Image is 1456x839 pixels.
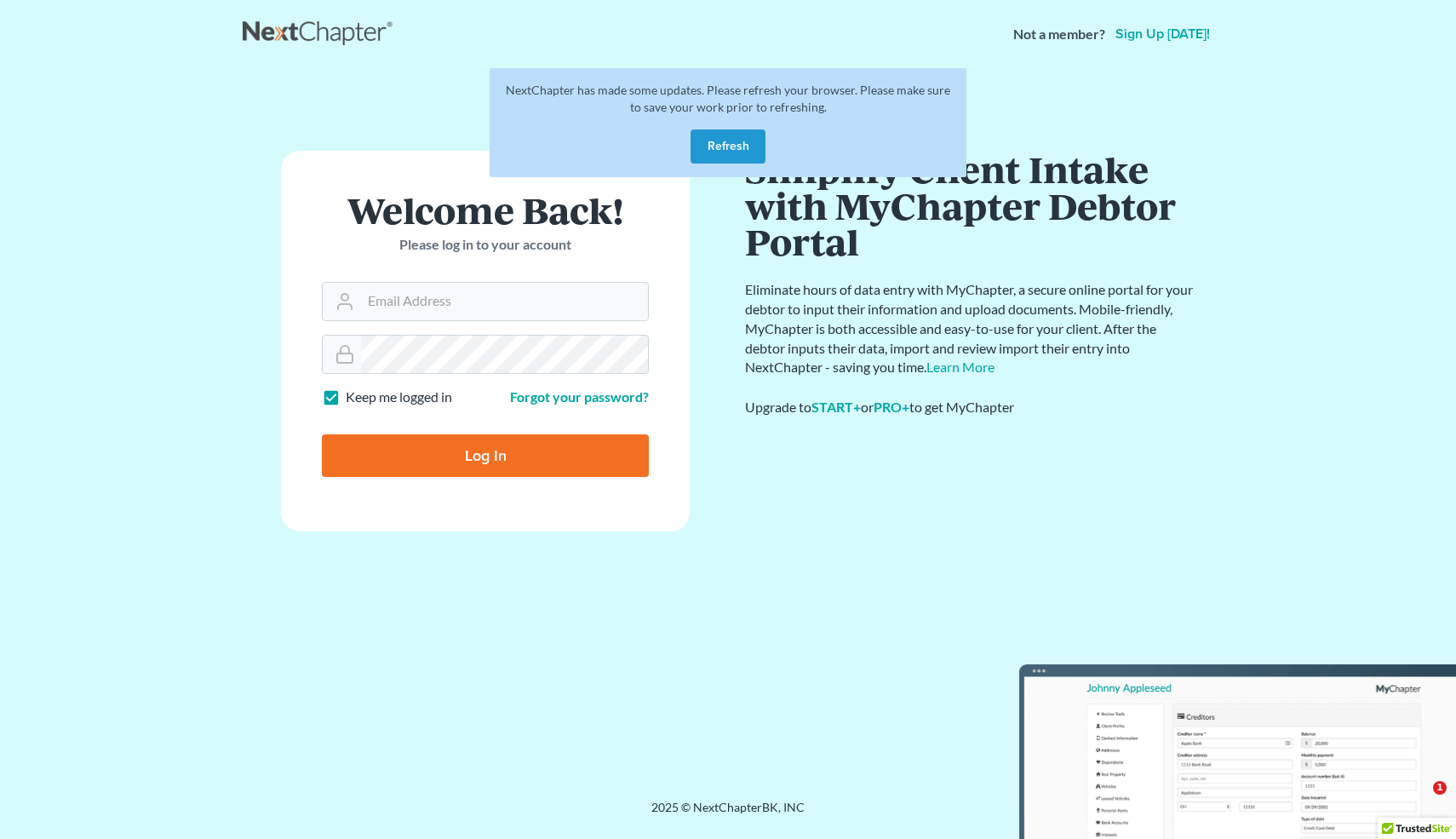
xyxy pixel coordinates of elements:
[1398,781,1439,822] iframe: Intercom live chat
[243,799,1213,830] div: 2025 © NextChapterBK, INC
[745,398,1196,417] div: Upgrade to or to get MyChapter
[510,388,649,405] a: Forgot your password?
[322,192,649,228] h1: Welcome Back!
[322,434,649,477] input: Log In
[811,399,861,415] a: START+
[745,151,1196,260] h1: Simplify Client Intake with MyChapter Debtor Portal
[322,235,649,255] p: Please log in to your account
[506,83,950,114] span: NextChapter has made some updates. Please refresh your browser. Please make sure to save your wor...
[346,388,452,407] label: Keep me logged in
[691,129,765,164] button: Refresh
[361,283,648,320] input: Email Address
[874,399,909,415] a: PRO+
[1112,27,1213,41] a: Sign up [DATE]!
[1013,25,1105,44] strong: Not a member?
[1433,781,1447,795] span: 1
[926,359,995,375] a: Learn More
[745,280,1196,377] p: Eliminate hours of data entry with MyChapter, a secure online portal for your debtor to input the...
